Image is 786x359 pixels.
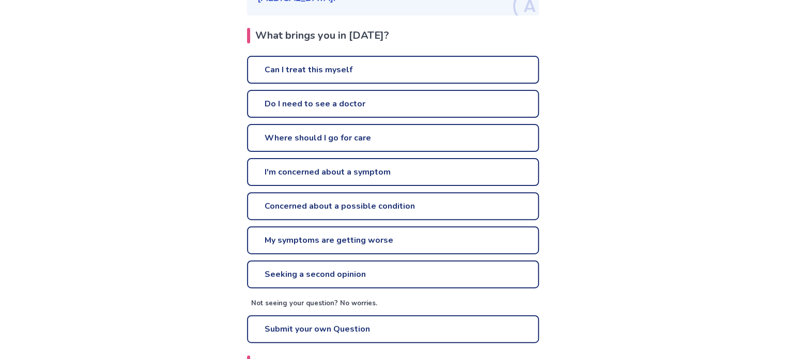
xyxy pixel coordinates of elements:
[247,192,539,220] a: Concerned about a possible condition
[247,226,539,254] a: My symptoms are getting worse
[251,299,539,309] p: Not seeing your question? No worries.
[247,56,539,84] a: Can I treat this myself
[247,28,539,43] h2: What brings you in [DATE]?
[247,260,539,288] a: Seeking a second opinion
[247,90,539,118] a: Do I need to see a doctor
[247,124,539,152] a: Where should I go for care
[247,158,539,186] a: I'm concerned about a symptom
[247,315,539,343] a: Submit your own Question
